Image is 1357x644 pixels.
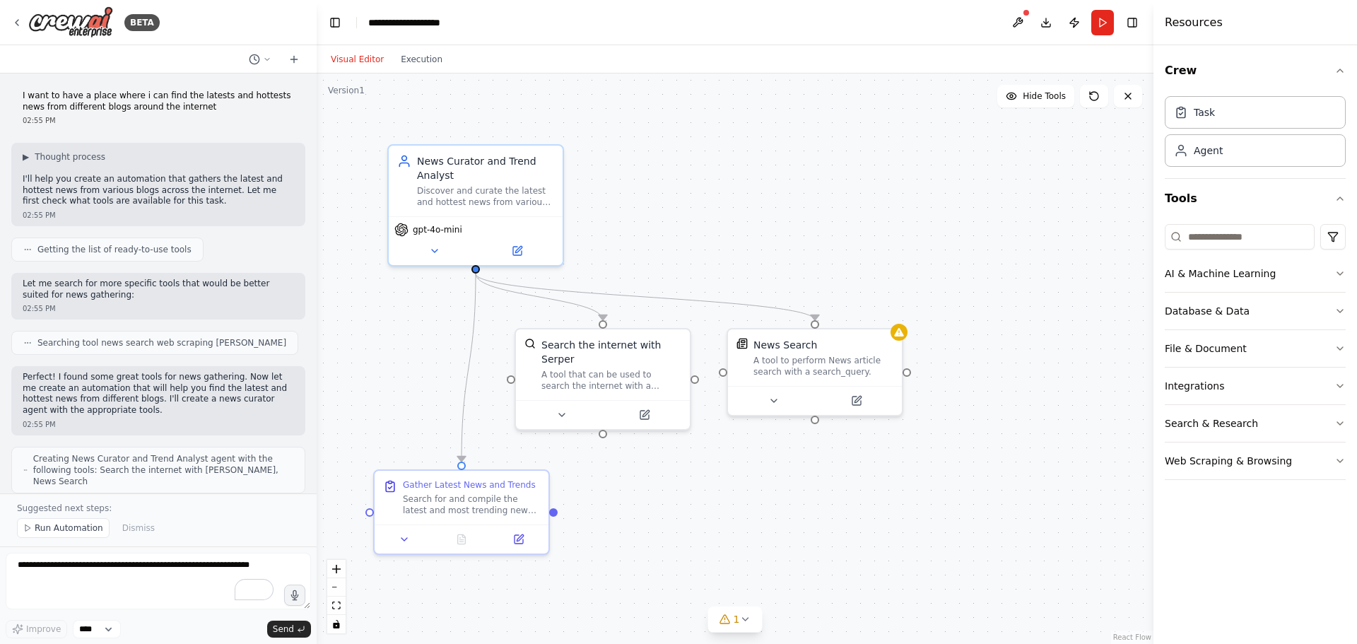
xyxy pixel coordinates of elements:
div: Crew [1165,90,1346,178]
img: SerperDevTool [524,338,536,349]
div: SerplyNewsSearchToolNews SearchA tool to perform News article search with a search_query. [727,328,903,416]
span: Searching tool news search web scraping [PERSON_NAME] [37,337,286,349]
button: Web Scraping & Browsing [1165,443,1346,479]
button: Switch to previous chat [243,51,277,68]
button: Search & Research [1165,405,1346,442]
button: Run Automation [17,518,110,538]
div: Tools [1165,218,1346,491]
div: A tool to perform News article search with a search_query. [753,355,893,377]
button: Start a new chat [283,51,305,68]
h4: Resources [1165,14,1223,31]
button: Crew [1165,51,1346,90]
span: gpt-4o-mini [413,224,462,235]
img: Logo [28,6,113,38]
span: 1 [734,612,740,626]
button: File & Document [1165,330,1346,367]
button: Integrations [1165,368,1346,404]
div: News Search [753,338,817,352]
div: 02:55 PM [23,419,294,430]
button: Hide left sidebar [325,13,345,33]
div: News Curator and Trend Analyst [417,154,554,182]
button: ▶Thought process [23,151,105,163]
span: Dismiss [122,522,155,534]
g: Edge from 68454deb-a1a7-4ec9-a11a-373e48ecc427 to a557ac2e-2b21-4a20-bf13-ec3d540ae8ac [469,274,610,320]
span: Creating News Curator and Trend Analyst agent with the following tools: Search the internet with ... [33,453,293,487]
img: SerplyNewsSearchTool [736,338,748,349]
button: Execution [392,51,451,68]
button: AI & Machine Learning [1165,255,1346,292]
p: I want to have a place where i can find the latests and hottests news from different blogs around... [23,90,294,112]
div: 02:55 PM [23,210,294,221]
textarea: To enrich screen reader interactions, please activate Accessibility in Grammarly extension settings [6,553,311,609]
button: Hide Tools [997,85,1074,107]
div: Task [1194,105,1215,119]
div: A tool that can be used to search the internet with a search_query. Supports different search typ... [541,369,681,392]
button: Tools [1165,179,1346,218]
button: Open in side panel [604,406,684,423]
a: React Flow attribution [1113,633,1151,641]
div: Discover and curate the latest and hottest news from various blogs and news sources across the in... [417,185,554,208]
span: Run Automation [35,522,103,534]
div: React Flow controls [327,560,346,633]
button: fit view [327,597,346,615]
div: Search the internet with Serper [541,338,681,366]
span: Send [273,623,294,635]
button: Visual Editor [322,51,392,68]
button: Open in side panel [494,531,543,548]
button: Database & Data [1165,293,1346,329]
button: zoom in [327,560,346,578]
span: Improve [26,623,61,635]
p: Suggested next steps: [17,503,300,514]
button: Hide right sidebar [1122,13,1142,33]
div: Gather Latest News and TrendsSearch for and compile the latest and most trending news stories fro... [373,469,550,555]
button: toggle interactivity [327,615,346,633]
div: Gather Latest News and Trends [403,479,536,491]
button: Dismiss [115,518,162,538]
p: Let me search for more specific tools that would be better suited for news gathering: [23,279,294,300]
div: BETA [124,14,160,31]
div: SerperDevToolSearch the internet with SerperA tool that can be used to search the internet with a... [515,328,691,431]
button: Open in side panel [477,242,557,259]
g: Edge from 68454deb-a1a7-4ec9-a11a-373e48ecc427 to 30311c39-2628-4dab-a7f7-4ca699bcad52 [469,274,822,320]
button: Send [267,621,311,638]
div: News Curator and Trend AnalystDiscover and curate the latest and hottest news from various blogs ... [387,144,564,267]
button: Improve [6,620,67,638]
div: Version 1 [328,85,365,96]
div: 02:55 PM [23,303,294,314]
div: Agent [1194,144,1223,158]
g: Edge from 68454deb-a1a7-4ec9-a11a-373e48ecc427 to c5e04274-9c39-4af6-b056-0d1d3a01486b [454,274,483,462]
span: Thought process [35,151,105,163]
p: Perfect! I found some great tools for news gathering. Now let me create an automation that will h... [23,372,294,416]
span: ▶ [23,151,29,163]
button: Open in side panel [816,392,896,409]
div: 02:55 PM [23,115,294,126]
button: No output available [432,531,492,548]
span: Hide Tools [1023,90,1066,102]
span: Getting the list of ready-to-use tools [37,244,192,255]
button: Click to speak your automation idea [284,585,305,606]
button: 1 [708,607,763,633]
nav: breadcrumb [368,16,440,30]
p: I'll help you create an automation that gathers the latest and hottest news from various blogs ac... [23,174,294,207]
div: Search for and compile the latest and most trending news stories from various blogs and news sour... [403,493,540,516]
button: zoom out [327,578,346,597]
